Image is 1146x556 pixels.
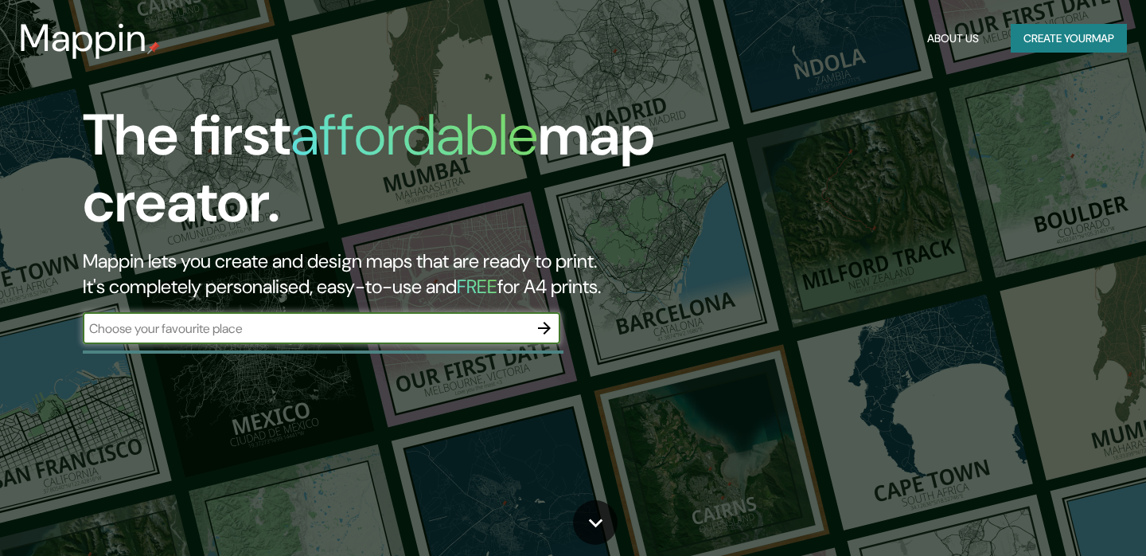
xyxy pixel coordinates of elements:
[147,41,160,54] img: mappin-pin
[19,16,147,61] h3: Mappin
[457,274,497,299] h5: FREE
[921,24,985,53] button: About Us
[83,319,528,338] input: Choose your favourite place
[83,102,656,249] h1: The first map creator.
[290,98,538,172] h1: affordable
[1011,24,1127,53] button: Create yourmap
[83,249,656,300] h2: Mappin lets you create and design maps that are ready to print. It's completely personalised, eas...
